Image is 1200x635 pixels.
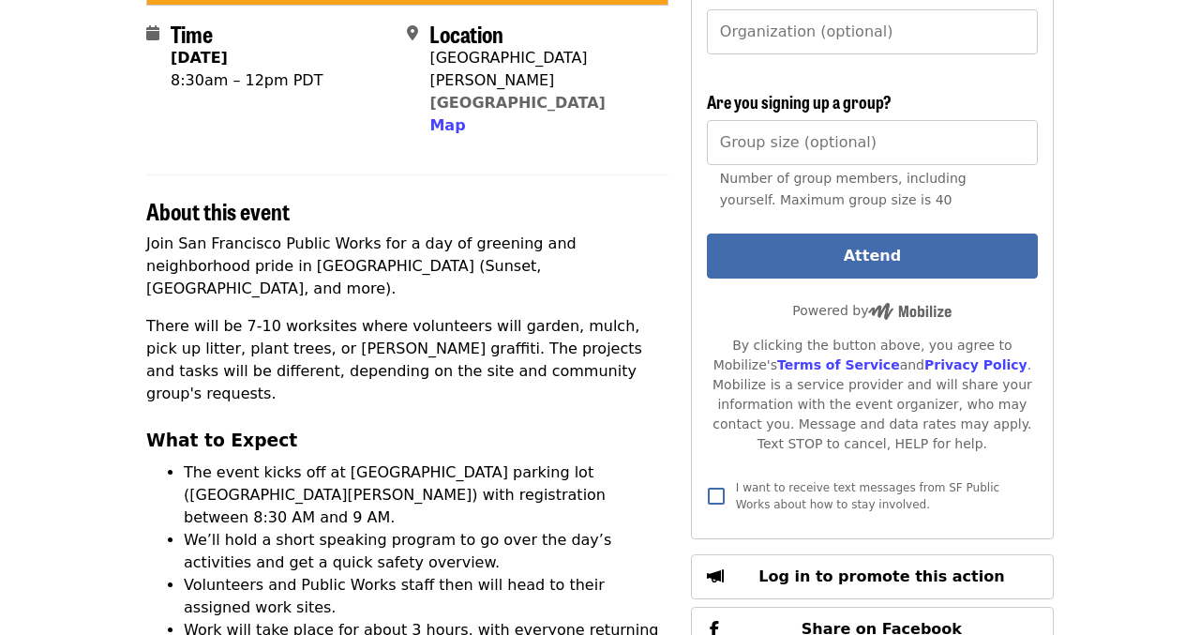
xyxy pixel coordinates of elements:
strong: [DATE] [171,49,228,67]
span: Log in to promote this action [758,567,1004,585]
li: We’ll hold a short speaking program to go over the day’s activities and get a quick safety overview. [184,529,668,574]
span: Location [429,17,503,50]
span: About this event [146,194,290,227]
input: [object Object] [707,120,1038,165]
span: Number of group members, including yourself. Maximum group size is 40 [720,171,967,207]
h3: What to Expect [146,428,668,454]
p: Join San Francisco Public Works for a day of greening and neighborhood pride in [GEOGRAPHIC_DATA]... [146,233,668,300]
button: Map [429,114,465,137]
i: calendar icon [146,24,159,42]
li: The event kicks off at [GEOGRAPHIC_DATA] parking lot ([GEOGRAPHIC_DATA][PERSON_NAME]) with regist... [184,461,668,529]
div: 8:30am – 12pm PDT [171,69,322,92]
div: [GEOGRAPHIC_DATA][PERSON_NAME] [429,47,652,92]
span: Are you signing up a group? [707,89,892,113]
li: Volunteers and Public Works staff then will head to their assigned work sites. [184,574,668,619]
input: Organization (optional) [707,9,1038,54]
img: Powered by Mobilize [868,303,952,320]
a: [GEOGRAPHIC_DATA] [429,94,605,112]
span: I want to receive text messages from SF Public Works about how to stay involved. [736,481,999,511]
span: Map [429,116,465,134]
button: Log in to promote this action [691,554,1054,599]
p: There will be 7-10 worksites where volunteers will garden, mulch, pick up litter, plant trees, or... [146,315,668,405]
span: Powered by [792,303,952,318]
a: Terms of Service [777,357,900,372]
span: Time [171,17,213,50]
button: Attend [707,234,1038,279]
a: Privacy Policy [924,357,1027,372]
div: By clicking the button above, you agree to Mobilize's and . Mobilize is a service provider and wi... [707,336,1038,454]
i: map-marker-alt icon [407,24,418,42]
